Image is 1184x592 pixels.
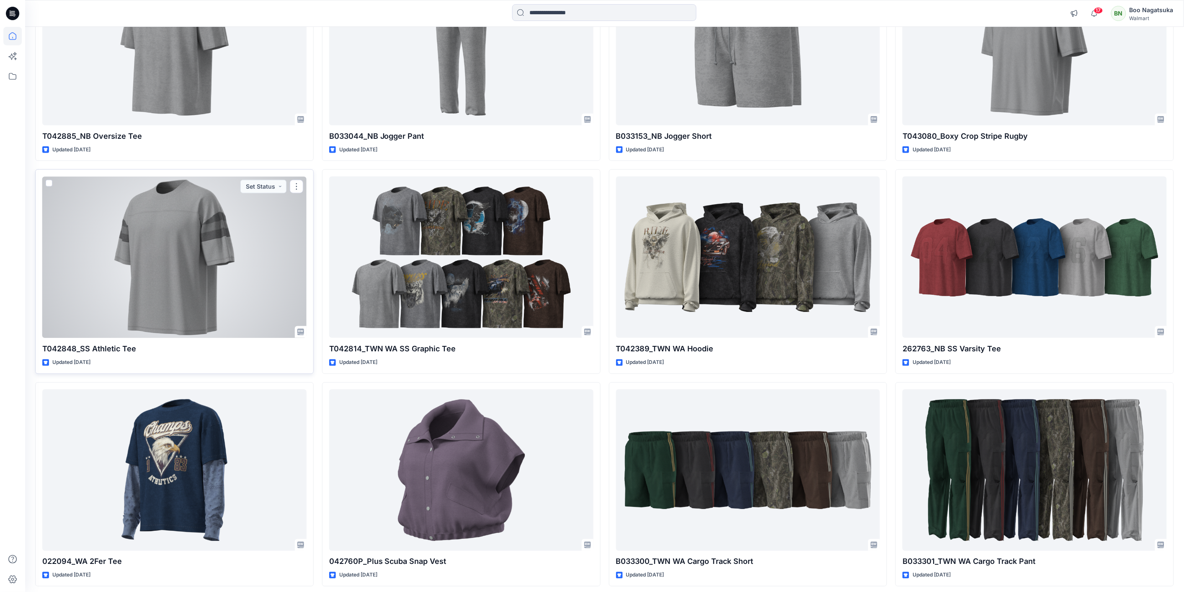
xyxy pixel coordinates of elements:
[626,145,664,154] p: Updated [DATE]
[52,358,90,367] p: Updated [DATE]
[626,358,664,367] p: Updated [DATE]
[616,130,880,142] p: B033153_NB Jogger Short
[903,343,1167,355] p: 262763_NB SS Varsity Tee
[903,389,1167,551] a: B033301_TWN WA Cargo Track Pant
[329,130,593,142] p: B033044_NB Jogger Pant
[339,571,377,580] p: Updated [DATE]
[339,145,377,154] p: Updated [DATE]
[329,389,593,551] a: 042760P_Plus Scuba Snap Vest
[616,389,880,551] a: B033300_TWN WA Cargo Track Short
[1094,7,1103,14] span: 17
[616,556,880,568] p: B033300_TWN WA Cargo Track Short
[903,130,1167,142] p: T043080_Boxy Crop Stripe Rugby
[42,389,307,551] a: 022094_WA 2Fer Tee
[42,343,307,355] p: T042848_SS Athletic Tee
[42,130,307,142] p: T042885_NB Oversize Tee
[52,145,90,154] p: Updated [DATE]
[329,343,593,355] p: T042814_TWN WA SS Graphic Tee
[913,358,951,367] p: Updated [DATE]
[903,177,1167,338] a: 262763_NB SS Varsity Tee
[339,358,377,367] p: Updated [DATE]
[903,556,1167,568] p: B033301_TWN WA Cargo Track Pant
[42,556,307,568] p: 022094_WA 2Fer Tee
[1111,6,1126,21] div: BN
[913,145,951,154] p: Updated [DATE]
[329,177,593,338] a: T042814_TWN WA SS Graphic Tee
[42,177,307,338] a: T042848_SS Athletic Tee
[1130,15,1174,21] div: Walmart
[52,571,90,580] p: Updated [DATE]
[1130,5,1174,15] div: Boo Nagatsuka
[329,556,593,568] p: 042760P_Plus Scuba Snap Vest
[626,571,664,580] p: Updated [DATE]
[616,343,880,355] p: T042389_TWN WA Hoodie
[616,177,880,338] a: T042389_TWN WA Hoodie
[913,571,951,580] p: Updated [DATE]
